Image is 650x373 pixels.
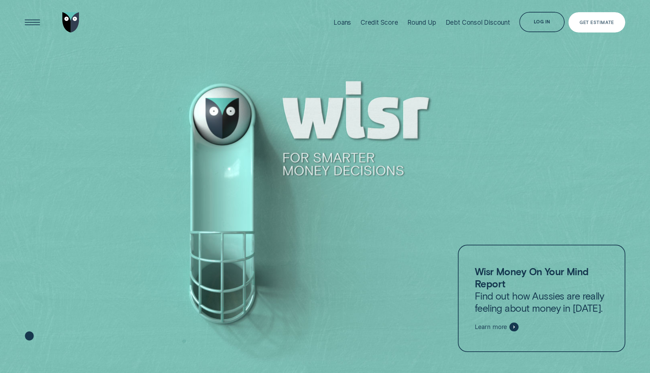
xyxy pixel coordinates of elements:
div: Debt Consol Discount [445,19,510,26]
span: Learn more [475,323,507,331]
button: Log in [519,12,564,32]
button: Open Menu [22,12,42,32]
div: Credit Score [361,19,398,26]
a: Wisr Money On Your Mind ReportFind out how Aussies are really feeling about money in [DATE].Learn... [458,245,625,352]
a: Get Estimate [568,12,625,32]
img: Wisr [62,12,79,32]
p: Find out how Aussies are really feeling about money in [DATE]. [475,265,608,314]
div: Get Estimate [580,21,614,25]
strong: Wisr Money On Your Mind Report [475,265,589,289]
div: Round Up [407,19,436,26]
div: Loans [333,19,351,26]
